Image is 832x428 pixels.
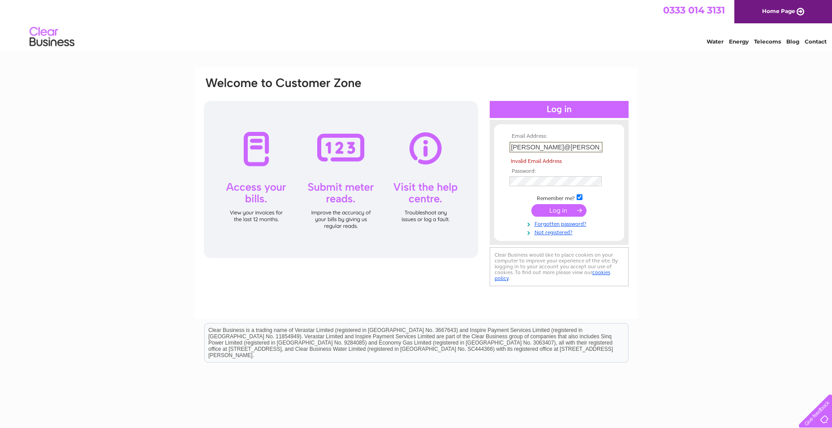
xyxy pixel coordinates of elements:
span: Invalid Email Address [511,158,562,164]
img: logo.png [29,23,75,51]
td: Remember me? [507,193,611,202]
input: Submit [531,204,586,217]
a: Blog [786,38,799,45]
a: Contact [805,38,827,45]
a: Water [707,38,724,45]
th: Password: [507,168,611,175]
div: Clear Business would like to place cookies on your computer to improve your experience of the sit... [490,247,629,286]
a: Not registered? [509,227,611,236]
a: Energy [729,38,749,45]
a: 0333 014 3131 [663,4,725,16]
div: Clear Business is a trading name of Verastar Limited (registered in [GEOGRAPHIC_DATA] No. 3667643... [205,5,628,44]
a: cookies policy [495,269,610,281]
a: Forgotten password? [509,219,611,227]
th: Email Address: [507,133,611,140]
a: Telecoms [754,38,781,45]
